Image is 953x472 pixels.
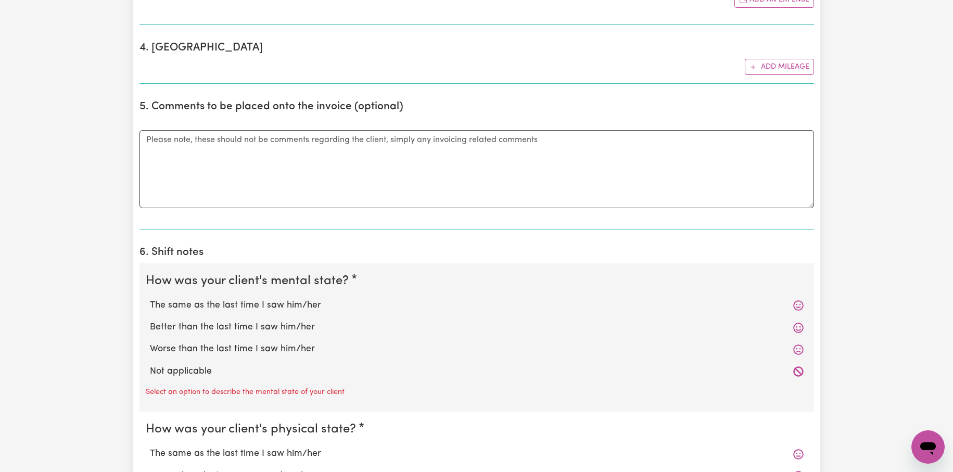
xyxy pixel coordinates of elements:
label: The same as the last time I saw him/her [150,447,804,461]
label: Worse than the last time I saw him/her [150,342,804,356]
iframe: Button to launch messaging window, conversation in progress [911,430,945,464]
p: Select an option to describe the mental state of your client [146,387,345,398]
button: Add mileage [745,59,814,75]
legend: How was your client's physical state? [146,420,360,439]
legend: How was your client's mental state? [146,272,353,290]
h2: 6. Shift notes [139,246,814,259]
h2: 4. [GEOGRAPHIC_DATA] [139,42,814,55]
label: Better than the last time I saw him/her [150,321,804,334]
label: The same as the last time I saw him/her [150,299,804,312]
label: Not applicable [150,365,804,378]
h2: 5. Comments to be placed onto the invoice (optional) [139,100,814,113]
